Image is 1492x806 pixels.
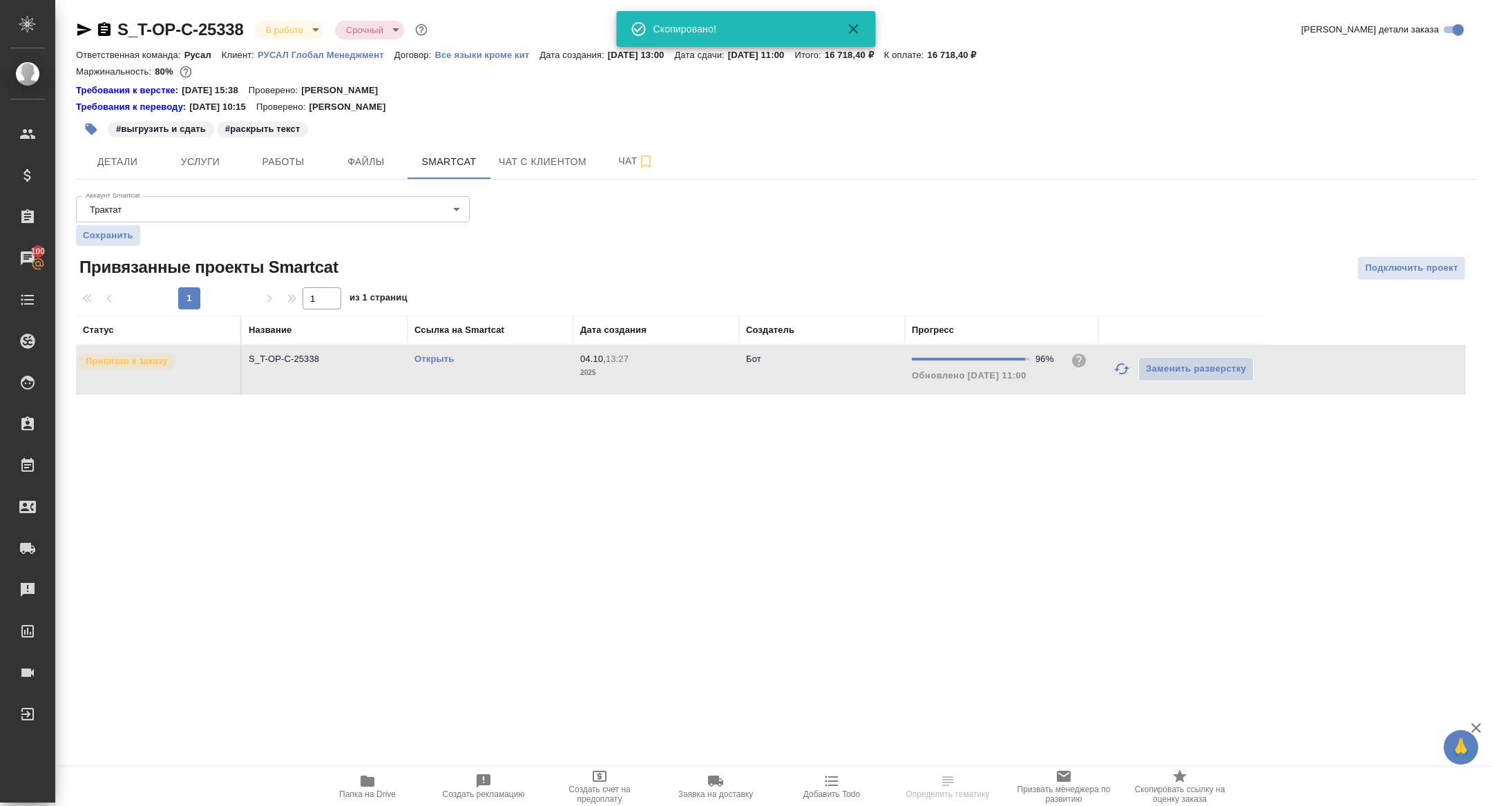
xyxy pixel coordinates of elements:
[155,66,176,77] p: 80%
[803,789,860,799] span: Добавить Todo
[182,84,249,97] p: [DATE] 15:38
[412,21,430,39] button: Доп статусы указывают на важность/срочность заказа
[638,153,654,170] svg: Подписаться
[884,50,928,60] p: К оплате:
[106,122,216,134] span: выгрузить и сдать
[342,24,388,36] button: Срочный
[580,323,647,337] div: Дата создания
[394,50,435,60] p: Договор:
[606,354,629,364] p: 13:27
[653,22,826,36] div: Скопировано!
[539,50,607,60] p: Дата создания:
[86,354,168,368] p: Привязан к заказу
[608,50,675,60] p: [DATE] 13:00
[1146,361,1246,377] span: Заменить разверстку
[83,323,114,337] div: Статус
[76,66,155,77] p: Маржинальность:
[249,323,291,337] div: Название
[774,767,890,806] button: Добавить Todo
[1365,260,1458,276] span: Подключить проект
[550,785,649,804] span: Создать счет на предоплату
[258,50,394,60] p: РУСАЛ Глобал Менеджмент
[416,153,482,171] span: Smartcat
[96,21,113,38] button: Скопировать ссылку
[333,153,399,171] span: Файлы
[249,352,401,366] p: S_T-OP-C-25338
[76,21,93,38] button: Скопировать ссылку для ЯМессенджера
[84,153,151,171] span: Детали
[216,122,310,134] span: раскрыть текст
[3,241,52,276] a: 100
[177,63,195,81] button: 2832.82 RUB;
[1138,357,1254,381] button: Заменить разверстку
[1122,767,1238,806] button: Скопировать ссылку на оценку заказа
[542,767,658,806] button: Создать счет на предоплату
[86,204,126,215] button: Трактат
[83,229,133,242] span: Сохранить
[256,100,309,114] p: Проверено:
[603,153,669,170] span: Чат
[301,84,388,97] p: [PERSON_NAME]
[76,225,140,246] button: Сохранить
[335,21,404,39] div: В работе
[928,50,987,60] p: 16 718,40 ₽
[258,48,394,60] a: РУСАЛ Глобал Менеджмент
[728,50,795,60] p: [DATE] 11:00
[425,767,542,806] button: Создать рекламацию
[825,50,884,60] p: 16 718,40 ₽
[414,323,504,337] div: Ссылка на Smartcat
[249,84,302,97] p: Проверено:
[890,767,1006,806] button: Определить тематику
[746,323,794,337] div: Создатель
[309,767,425,806] button: Папка на Drive
[76,100,189,114] a: Требования к переводу:
[76,114,106,144] button: Добавить тэг
[746,354,761,364] p: Бот
[225,122,300,136] p: #раскрыть текст
[184,50,222,60] p: Русал
[443,789,525,799] span: Создать рекламацию
[1449,733,1473,762] span: 🙏
[1301,23,1439,37] span: [PERSON_NAME] детали заказа
[912,323,954,337] div: Прогресс
[76,196,470,222] div: Трактат
[255,21,324,39] div: В работе
[76,84,182,97] a: Требования к верстке:
[434,48,539,60] a: Все языки кроме кит
[250,153,316,171] span: Работы
[837,21,870,37] button: Закрыть
[76,84,182,97] div: Нажми, чтобы открыть папку с инструкцией
[1105,352,1138,385] button: Обновить прогресс
[76,256,338,278] span: Привязанные проекты Smartcat
[76,50,184,60] p: Ответственная команда:
[116,122,206,136] p: #выгрузить и сдать
[1444,730,1478,765] button: 🙏
[580,366,732,380] p: 2025
[262,24,307,36] button: В работе
[1014,785,1113,804] span: Призвать менеджера по развитию
[674,50,727,60] p: Дата сдачи:
[167,153,233,171] span: Услуги
[912,370,1026,381] span: Обновлено [DATE] 11:00
[222,50,258,60] p: Клиент:
[414,354,454,364] a: Открыть
[658,767,774,806] button: Заявка на доставку
[117,20,244,39] a: S_T-OP-C-25338
[339,789,396,799] span: Папка на Drive
[189,100,256,114] p: [DATE] 10:15
[1006,767,1122,806] button: Призвать менеджера по развитию
[1130,785,1230,804] span: Скопировать ссылку на оценку заказа
[1357,256,1466,280] button: Подключить проект
[580,354,606,364] p: 04.10,
[499,153,586,171] span: Чат с клиентом
[794,50,824,60] p: Итого:
[906,789,989,799] span: Определить тематику
[678,789,753,799] span: Заявка на доставку
[76,100,189,114] div: Нажми, чтобы открыть папку с инструкцией
[309,100,396,114] p: [PERSON_NAME]
[434,50,539,60] p: Все языки кроме кит
[1035,352,1060,366] div: 96%
[350,289,408,309] span: из 1 страниц
[23,244,54,258] span: 100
